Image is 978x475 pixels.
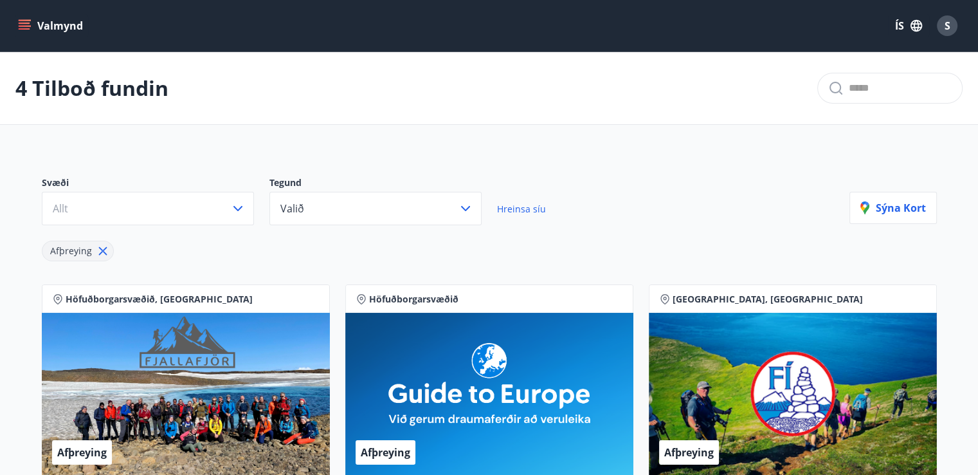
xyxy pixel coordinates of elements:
span: Afþreying [361,445,410,460]
p: 4 Tilboð fundin [15,74,168,102]
button: ÍS [888,14,929,37]
div: Afþreying [42,241,114,261]
span: Höfuðborgarsvæðið, [GEOGRAPHIC_DATA] [66,293,253,306]
button: Sýna kort [849,192,937,224]
button: menu [15,14,88,37]
span: S [945,19,950,33]
span: Hreinsa síu [497,203,546,215]
button: Allt [42,192,254,225]
span: Afþreying [50,245,92,257]
span: Afþreying [664,445,714,460]
span: Valið [280,201,304,216]
span: Allt [53,201,68,216]
p: Sýna kort [860,201,926,215]
button: Valið [269,192,482,225]
span: Höfuðborgarsvæðið [369,293,458,306]
button: S [932,10,963,41]
span: [GEOGRAPHIC_DATA], [GEOGRAPHIC_DATA] [673,293,863,306]
p: Svæði [42,176,269,192]
span: Afþreying [57,445,107,460]
p: Tegund [269,176,497,192]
